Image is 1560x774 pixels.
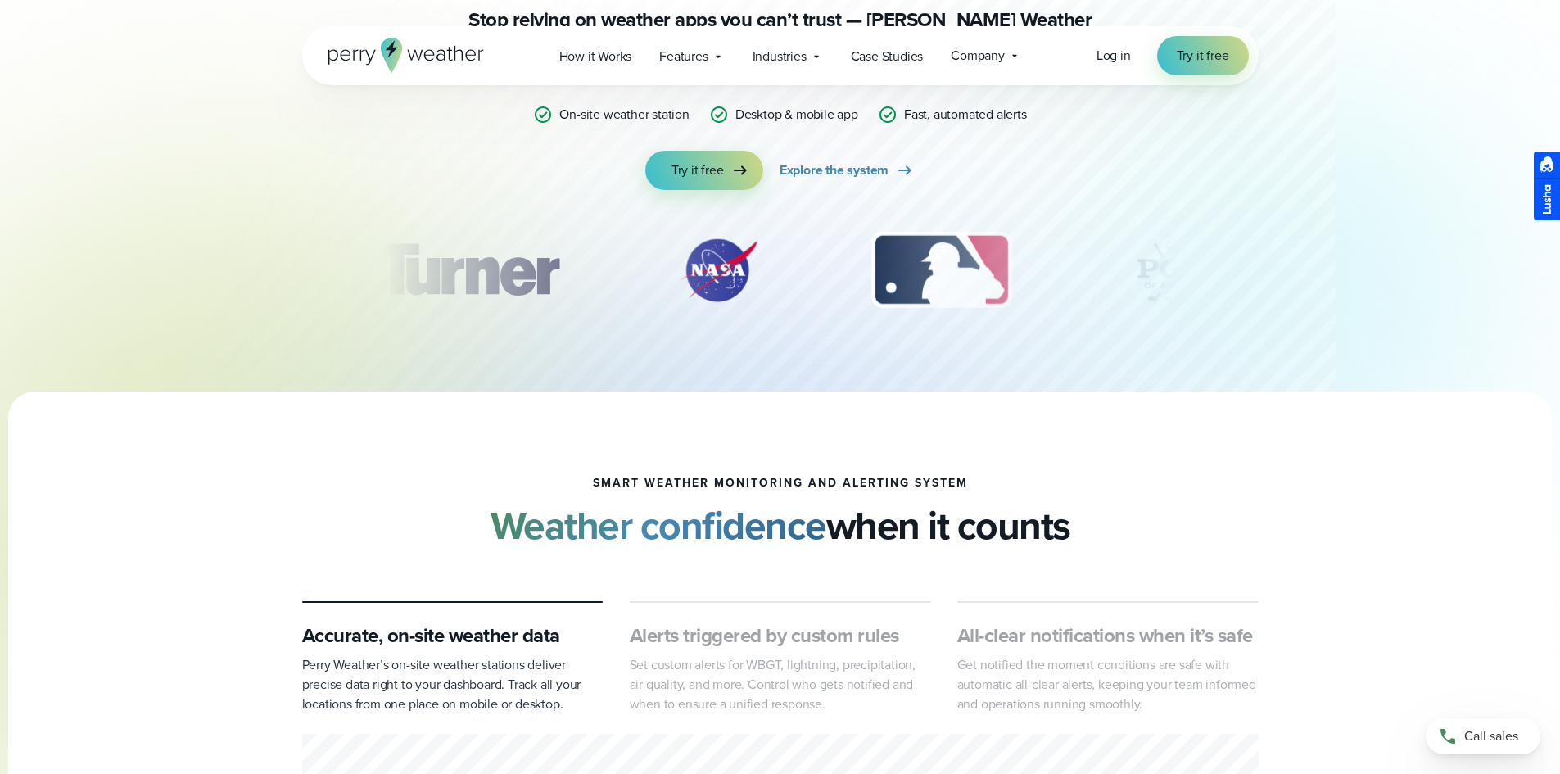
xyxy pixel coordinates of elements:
a: How it Works [545,39,646,73]
a: Try it free [645,151,763,190]
span: Call sales [1464,726,1518,746]
span: Log in [1097,46,1131,65]
a: Log in [1097,46,1131,66]
p: On-site weather station [559,105,689,124]
img: PGA.svg [1106,229,1237,311]
h1: smart weather monitoring and alerting system [593,477,968,490]
div: slideshow [384,229,1177,319]
span: Company [951,46,1005,66]
img: Turner-Construction_1.svg [350,229,582,311]
p: Desktop & mobile app [735,105,858,124]
div: 1 of 12 [350,229,582,311]
span: Try it free [671,161,724,180]
h3: All-clear notifications when it’s safe [957,622,1259,649]
span: Features [659,47,708,66]
span: Explore the system [780,161,889,180]
img: NASA.svg [662,229,776,311]
span: Try it free [1177,46,1229,66]
p: Fast, automated alerts [904,105,1027,124]
span: How it Works [559,47,632,66]
h3: Alerts triggered by custom rules [630,622,931,649]
h2: when it counts [491,503,1070,549]
p: Get notified the moment conditions are safe with automatic all-clear alerts, keeping your team in... [957,655,1259,714]
span: Industries [753,47,807,66]
a: Case Studies [837,39,938,73]
p: Perry Weather’s on-site weather stations deliver precise data right to your dashboard. Track all ... [302,655,604,714]
span: Case Studies [851,47,924,66]
a: Explore the system [780,151,915,190]
strong: Weather confidence [491,496,826,554]
p: Set custom alerts for WBGT, lightning, precipitation, air quality, and more. Control who gets not... [630,655,931,714]
div: 3 of 12 [855,229,1028,311]
div: 4 of 12 [1106,229,1237,311]
a: Try it free [1157,36,1249,75]
a: Call sales [1426,718,1540,754]
p: Stop relying on weather apps you can’t trust — [PERSON_NAME] Weather gives you certainty with rel... [453,7,1108,85]
div: 2 of 12 [662,229,776,311]
h3: Accurate, on-site weather data [302,622,604,649]
img: MLB.svg [855,229,1028,311]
